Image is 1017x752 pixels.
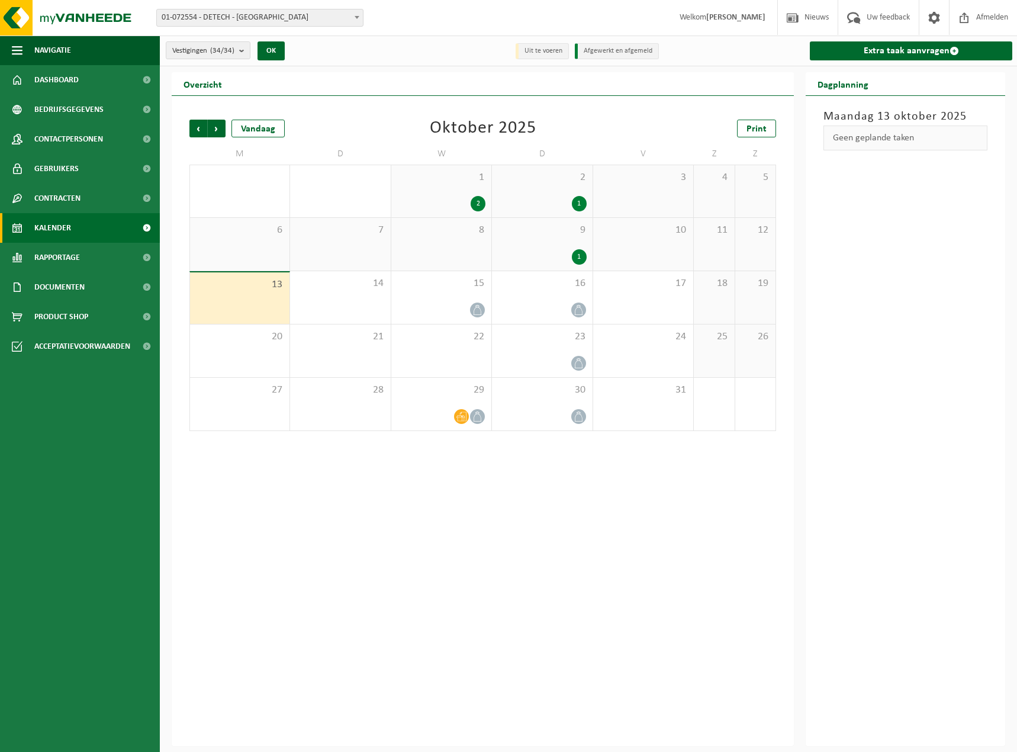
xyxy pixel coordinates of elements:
[34,184,81,213] span: Contracten
[391,143,492,165] td: W
[258,41,285,60] button: OK
[430,120,536,137] div: Oktober 2025
[746,124,767,134] span: Print
[290,143,391,165] td: D
[700,277,728,290] span: 18
[516,43,569,59] li: Uit te voeren
[296,330,384,343] span: 21
[700,171,728,184] span: 4
[196,224,284,237] span: 6
[397,224,485,237] span: 8
[397,277,485,290] span: 15
[34,302,88,332] span: Product Shop
[172,42,234,60] span: Vestigingen
[34,36,71,65] span: Navigatie
[694,143,735,165] td: Z
[296,277,384,290] span: 14
[599,224,687,237] span: 10
[741,277,770,290] span: 19
[593,143,694,165] td: V
[156,9,363,27] span: 01-072554 - DETECH - LOKEREN
[741,224,770,237] span: 12
[189,120,207,137] span: Vorige
[397,171,485,184] span: 1
[823,108,987,126] h3: Maandag 13 oktober 2025
[231,120,285,137] div: Vandaag
[34,95,104,124] span: Bedrijfsgegevens
[34,124,103,154] span: Contactpersonen
[599,384,687,397] span: 31
[700,330,728,343] span: 25
[498,277,586,290] span: 16
[823,126,987,150] div: Geen geplande taken
[735,143,776,165] td: Z
[700,224,728,237] span: 11
[806,72,880,95] h2: Dagplanning
[34,154,79,184] span: Gebruikers
[210,47,234,54] count: (34/34)
[741,171,770,184] span: 5
[599,171,687,184] span: 3
[498,384,586,397] span: 30
[34,243,80,272] span: Rapportage
[397,384,485,397] span: 29
[397,330,485,343] span: 22
[157,9,363,26] span: 01-072554 - DETECH - LOKEREN
[741,330,770,343] span: 26
[492,143,593,165] td: D
[599,330,687,343] span: 24
[34,213,71,243] span: Kalender
[737,120,776,137] a: Print
[196,384,284,397] span: 27
[498,330,586,343] span: 23
[498,171,586,184] span: 2
[572,196,587,211] div: 1
[498,224,586,237] span: 9
[575,43,659,59] li: Afgewerkt en afgemeld
[706,13,765,22] strong: [PERSON_NAME]
[599,277,687,290] span: 17
[34,332,130,361] span: Acceptatievoorwaarden
[810,41,1012,60] a: Extra taak aanvragen
[34,272,85,302] span: Documenten
[296,224,384,237] span: 7
[572,249,587,265] div: 1
[34,65,79,95] span: Dashboard
[208,120,226,137] span: Volgende
[166,41,250,59] button: Vestigingen(34/34)
[296,384,384,397] span: 28
[189,143,290,165] td: M
[471,196,485,211] div: 2
[172,72,234,95] h2: Overzicht
[196,278,284,291] span: 13
[196,330,284,343] span: 20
